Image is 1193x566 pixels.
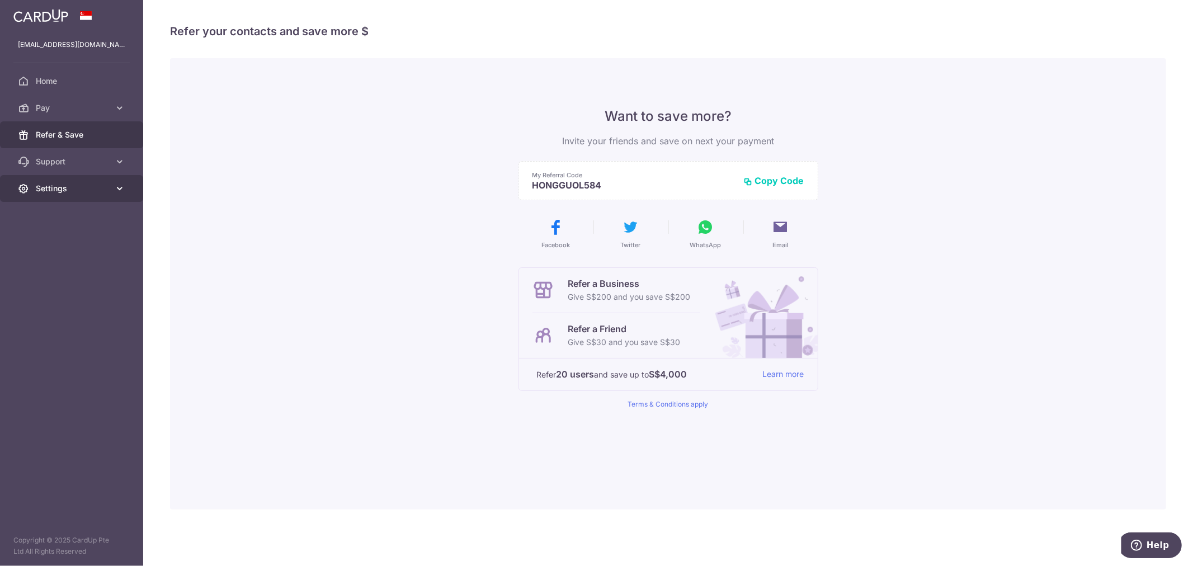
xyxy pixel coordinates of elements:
p: Give S$30 and you save S$30 [568,336,681,349]
span: Support [36,156,110,167]
span: Pay [36,102,110,114]
span: Facebook [541,240,570,249]
p: [EMAIL_ADDRESS][DOMAIN_NAME] [18,39,125,50]
p: Refer a Business [568,277,691,290]
p: HONGGUOL584 [532,180,735,191]
p: Invite your friends and save on next your payment [518,134,818,148]
img: CardUp [13,9,68,22]
iframe: Opens a widget where you can find more information [1121,532,1182,560]
img: Refer [705,268,818,358]
button: Email [748,218,814,249]
span: Refer & Save [36,129,110,140]
h4: Refer your contacts and save more $ [170,22,1166,40]
span: Twitter [621,240,641,249]
p: Give S$200 and you save S$200 [568,290,691,304]
button: Facebook [523,218,589,249]
p: Want to save more? [518,107,818,125]
span: Help [25,8,48,18]
p: Refer a Friend [568,322,681,336]
p: My Referral Code [532,171,735,180]
p: Refer and save up to [537,367,754,381]
strong: S$4,000 [649,367,687,381]
span: Home [36,76,110,87]
button: Copy Code [744,175,804,186]
button: Twitter [598,218,664,249]
span: Settings [36,183,110,194]
span: Email [772,240,789,249]
button: WhatsApp [673,218,739,249]
a: Terms & Conditions apply [628,400,709,408]
a: Learn more [763,367,804,381]
strong: 20 users [557,367,595,381]
span: WhatsApp [690,240,722,249]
